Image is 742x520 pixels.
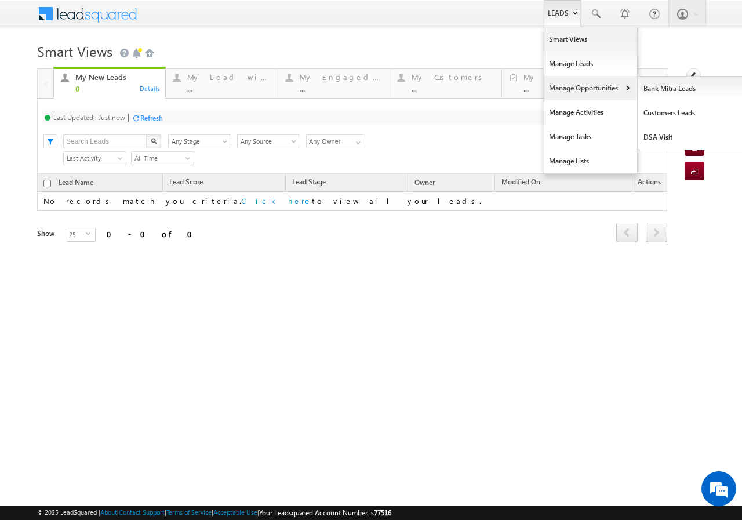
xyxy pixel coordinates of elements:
[350,135,364,147] a: Show All Items
[53,176,99,191] a: Lead Name
[107,227,199,241] div: 0 - 0 of 0
[139,83,161,93] div: Details
[131,151,194,165] a: All Time
[86,231,95,237] span: select
[20,61,49,76] img: d_60004797649_company_0_60004797649
[414,178,435,187] span: Owner
[237,134,300,148] div: Lead Source Filter
[278,69,390,98] a: My Engaged Lead...
[37,507,391,518] span: © 2025 LeadSquared | | | | |
[544,76,637,100] a: Manage Opportunities
[53,67,166,99] a: My New Leads0Details
[213,508,257,516] a: Acceptable Use
[544,52,637,76] a: Manage Leads
[53,113,125,122] div: Last Updated : Just now
[151,138,157,144] img: Search
[374,508,391,517] span: 77516
[544,125,637,149] a: Manage Tasks
[37,42,112,60] span: Smart Views
[616,224,638,242] a: prev
[169,177,203,186] span: Lead Score
[37,228,57,239] div: Show
[63,151,126,165] a: Last Activity
[632,176,667,191] span: Actions
[300,84,383,93] div: ...
[187,84,270,93] div: ...
[616,223,638,242] span: prev
[169,136,227,147] span: Any Stage
[132,153,190,163] span: All Time
[646,224,667,242] a: next
[75,72,158,82] div: My New Leads
[163,176,209,191] a: Lead Score
[60,61,195,76] div: Chat with us now
[15,107,212,347] textarea: Type your message and hit 'Enter'
[190,6,218,34] div: Minimize live chat window
[158,357,210,373] em: Start Chat
[390,69,502,98] a: My Customers...
[168,134,231,148] a: Any Stage
[168,134,231,148] div: Lead Stage Filter
[544,149,637,173] a: Manage Lists
[292,177,326,186] span: Lead Stage
[64,153,122,163] span: Last Activity
[523,84,606,93] div: ...
[300,72,383,82] div: My Engaged Lead
[646,223,667,242] span: next
[43,180,51,187] input: Check all records
[75,84,158,93] div: 0
[237,134,300,148] a: Any Source
[523,72,606,82] div: My Tasks
[259,508,391,517] span: Your Leadsquared Account Number is
[165,69,278,98] a: My Lead with Pending Tasks...
[306,134,364,148] div: Owner Filter
[67,228,86,241] span: 25
[306,134,365,148] input: Type to Search
[412,72,494,82] div: My Customers
[166,508,212,516] a: Terms of Service
[119,508,165,516] a: Contact Support
[241,196,312,206] a: Click here
[286,176,332,191] a: Lead Stage
[187,72,270,82] div: My Lead with Pending Tasks
[544,27,637,52] a: Smart Views
[63,134,147,148] input: Search Leads
[140,114,163,122] div: Refresh
[37,192,667,211] td: No records match you criteria. to view all your leads.
[100,508,117,516] a: About
[496,176,546,191] a: Modified On
[501,177,540,186] span: Modified On
[412,84,494,93] div: ...
[544,100,637,125] a: Manage Activities
[501,69,613,98] a: My Tasks...
[238,136,296,147] span: Any Source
